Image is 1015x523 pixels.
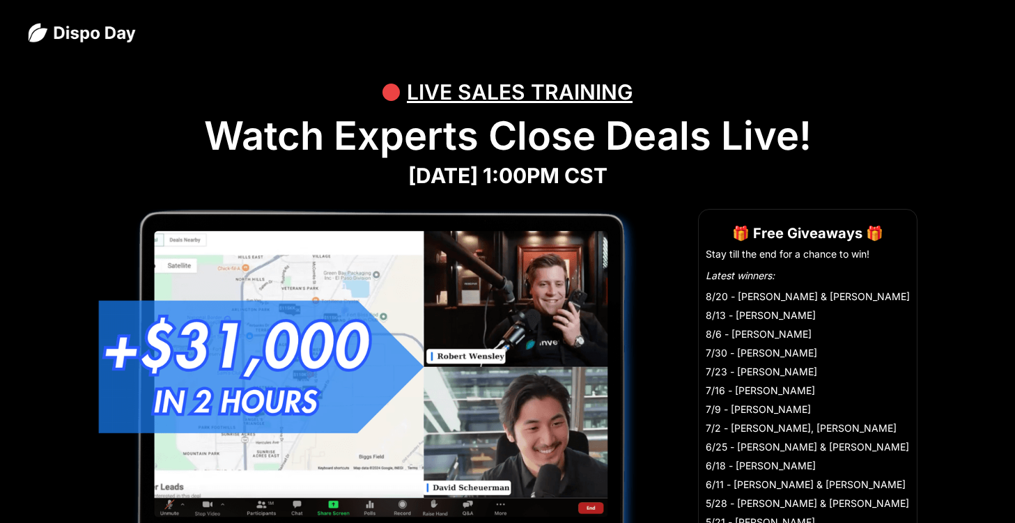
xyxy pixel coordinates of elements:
div: LIVE SALES TRAINING [407,71,633,113]
em: Latest winners: [706,270,775,281]
h1: Watch Experts Close Deals Live! [28,113,987,159]
strong: [DATE] 1:00PM CST [408,163,607,188]
strong: 🎁 Free Giveaways 🎁 [732,225,883,242]
li: Stay till the end for a chance to win! [706,247,910,261]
